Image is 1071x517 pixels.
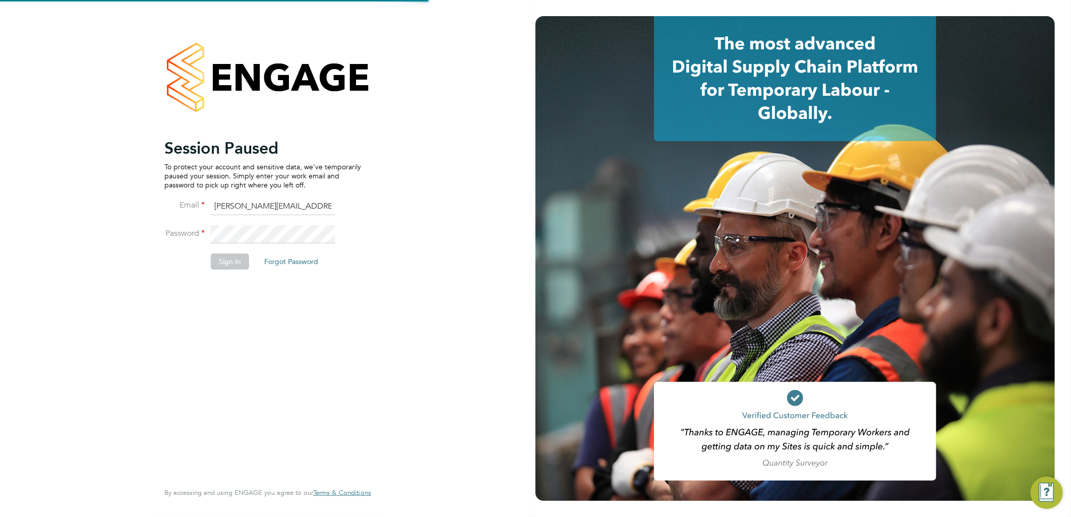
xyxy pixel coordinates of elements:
[1031,477,1063,509] button: Engage Resource Center
[164,228,205,239] label: Password
[211,253,249,270] button: Sign In
[164,162,361,190] p: To protect your account and sensitive data, we've temporarily paused your session. Simply enter y...
[164,200,205,211] label: Email
[256,253,326,270] button: Forgot Password
[164,138,361,158] h2: Session Paused
[164,488,371,497] span: By accessing and using ENGAGE you agree to our
[313,489,371,497] a: Terms & Conditions
[211,198,335,216] input: Enter your work email...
